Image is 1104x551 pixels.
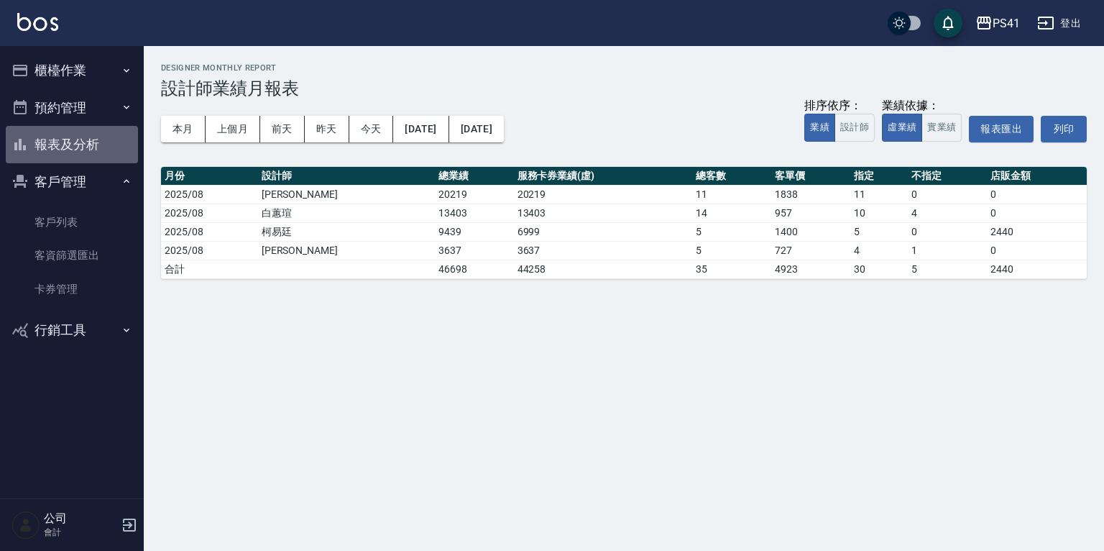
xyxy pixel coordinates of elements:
button: [DATE] [393,116,448,142]
td: 0 [908,185,987,204]
button: 實業績 [921,114,962,142]
td: 4923 [771,260,850,278]
button: 列印 [1041,116,1087,142]
td: 0 [987,185,1087,204]
img: Person [11,511,40,539]
td: 2440 [987,260,1087,278]
div: PS41 [993,14,1020,32]
th: 月份 [161,167,258,186]
th: 店販金額 [987,167,1087,186]
td: 46698 [435,260,514,278]
td: 5 [692,222,771,241]
td: 14 [692,204,771,222]
h5: 公司 [44,511,117,526]
td: 30 [850,260,908,278]
th: 設計師 [258,167,435,186]
button: 本月 [161,116,206,142]
td: 4 [908,204,987,222]
td: 2025/08 [161,222,258,241]
td: 3637 [435,241,514,260]
td: 2440 [987,222,1087,241]
a: 卡券管理 [6,273,138,306]
td: 6999 [514,222,693,241]
th: 指定 [850,167,908,186]
button: 行銷工具 [6,311,138,349]
td: 4 [850,241,908,260]
button: 預約管理 [6,89,138,127]
td: 35 [692,260,771,278]
td: 20219 [514,185,693,204]
button: PS41 [970,9,1026,38]
button: 前天 [260,116,305,142]
button: 報表及分析 [6,126,138,163]
td: 727 [771,241,850,260]
td: 13403 [514,204,693,222]
button: 虛業績 [882,114,922,142]
h3: 設計師業績月報表 [161,78,1087,99]
th: 服務卡券業績(虛) [514,167,693,186]
button: 昨天 [305,116,349,142]
button: save [934,9,962,37]
td: 2025/08 [161,241,258,260]
td: 9439 [435,222,514,241]
td: 0 [987,204,1087,222]
a: 客戶列表 [6,206,138,239]
button: 上個月 [206,116,260,142]
table: a dense table [161,167,1087,279]
td: 5 [908,260,987,278]
td: 13403 [435,204,514,222]
td: 0 [908,222,987,241]
td: 5 [692,241,771,260]
div: 排序依序： [804,99,875,114]
button: [DATE] [449,116,504,142]
th: 客單價 [771,167,850,186]
th: 不指定 [908,167,987,186]
td: 1 [908,241,987,260]
td: 合計 [161,260,258,278]
td: 11 [692,185,771,204]
p: 會計 [44,526,117,539]
button: 設計師 [834,114,875,142]
td: 957 [771,204,850,222]
td: 3637 [514,241,693,260]
th: 總業績 [435,167,514,186]
td: 11 [850,185,908,204]
td: 44258 [514,260,693,278]
td: 白蕙瑄 [258,204,435,222]
td: 2025/08 [161,185,258,204]
td: [PERSON_NAME] [258,185,435,204]
td: 1838 [771,185,850,204]
td: 5 [850,222,908,241]
a: 客資篩選匯出 [6,239,138,272]
td: 20219 [435,185,514,204]
h2: Designer Monthly Report [161,63,1087,73]
td: 2025/08 [161,204,258,222]
button: 客戶管理 [6,163,138,201]
button: 櫃檯作業 [6,52,138,89]
td: 0 [987,241,1087,260]
button: 今天 [349,116,394,142]
td: [PERSON_NAME] [258,241,435,260]
button: 業績 [804,114,835,142]
div: 業績依據： [882,99,962,114]
button: 登出 [1031,10,1087,37]
img: Logo [17,13,58,31]
th: 總客數 [692,167,771,186]
td: 柯易廷 [258,222,435,241]
td: 1400 [771,222,850,241]
button: 報表匯出 [969,116,1034,142]
td: 10 [850,204,908,222]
